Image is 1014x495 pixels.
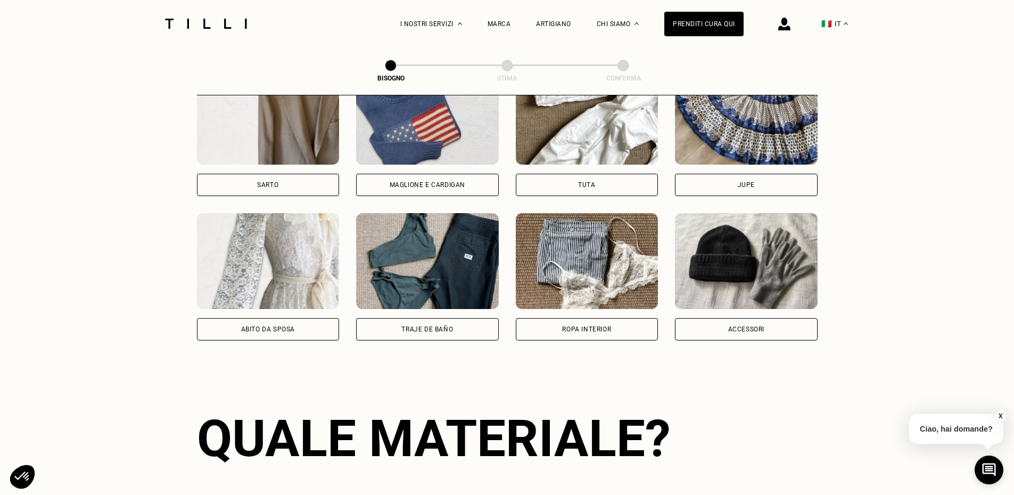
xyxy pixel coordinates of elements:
div: Tuta [578,182,595,188]
div: Traje de baño [401,326,453,332]
div: Jupe [738,182,755,188]
img: Menu a tendina [458,22,462,25]
div: Quale materiale? [197,409,818,468]
div: Bisogno [337,75,444,82]
a: Artigiano [536,20,571,28]
div: Stima [454,75,560,82]
a: Prenditi cura qui [664,12,744,36]
img: Logo del servizio di sartoria Tilli [161,19,251,29]
img: Tilli retouche votre Ropa interior [516,213,658,309]
div: Abito da sposa [241,326,295,332]
img: Tilli retouche votre Abito da sposa [197,213,340,309]
span: 🇮🇹 [821,19,832,29]
div: Accessori [728,326,764,332]
a: Marca [488,20,511,28]
img: Tilli retouche votre Accessori [675,213,818,309]
p: Ciao, hai domande? [909,414,1003,444]
img: Tilli retouche votre Maglione e cardigan [356,69,499,165]
img: Menu a discesa su [634,22,639,25]
div: Conferma [570,75,677,82]
img: icona di accesso [778,18,790,30]
img: Tilli retouche votre Jupe [675,69,818,165]
button: X [995,410,1006,422]
img: Tilli retouche votre Sarto [197,69,340,165]
img: Tilli retouche votre Traje de baño [356,213,499,309]
div: Sarto [257,182,278,188]
img: menu déroulant [844,22,848,25]
div: Maglione e cardigan [390,182,465,188]
div: Ropa interior [562,326,611,332]
img: Tilli retouche votre Tuta [516,69,658,165]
